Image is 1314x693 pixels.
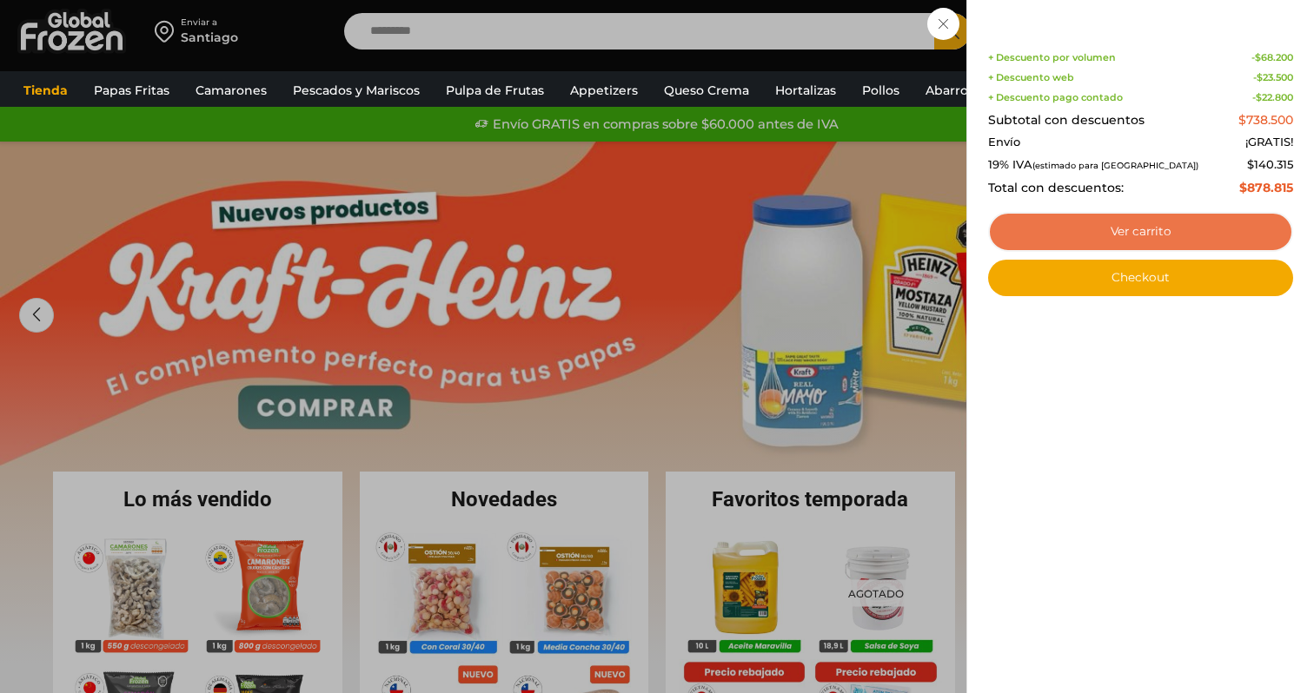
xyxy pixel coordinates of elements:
span: 140.315 [1247,157,1293,171]
span: - [1252,92,1293,103]
a: Checkout [988,260,1293,296]
span: 19% IVA [988,158,1198,172]
span: $ [1247,157,1254,171]
bdi: 22.800 [1256,91,1293,103]
a: Tienda [15,74,76,107]
a: Appetizers [561,74,647,107]
span: Envío [988,135,1020,149]
span: + Descuento por volumen [988,52,1116,63]
span: - [1251,52,1293,63]
a: Abarrotes [917,74,996,107]
bdi: 68.200 [1255,51,1293,63]
a: Pollos [853,74,908,107]
a: Papas Fritas [85,74,178,107]
span: $ [1255,51,1261,63]
a: Queso Crema [655,74,758,107]
a: Pulpa de Frutas [437,74,553,107]
span: + Descuento pago contado [988,92,1123,103]
span: $ [1257,71,1263,83]
bdi: 738.500 [1238,112,1293,128]
small: (estimado para [GEOGRAPHIC_DATA]) [1032,161,1198,170]
span: $ [1239,180,1247,195]
span: ¡GRATIS! [1245,135,1293,149]
bdi: 23.500 [1257,71,1293,83]
span: Subtotal con descuentos [988,113,1145,128]
bdi: 878.815 [1239,180,1293,195]
a: Hortalizas [766,74,845,107]
a: Camarones [187,74,275,107]
span: Total con descuentos: [988,181,1124,195]
span: + Descuento web [988,72,1074,83]
span: $ [1238,112,1246,128]
a: Pescados y Mariscos [284,74,428,107]
a: Ver carrito [988,212,1293,252]
span: $ [1256,91,1262,103]
span: - [1253,72,1293,83]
